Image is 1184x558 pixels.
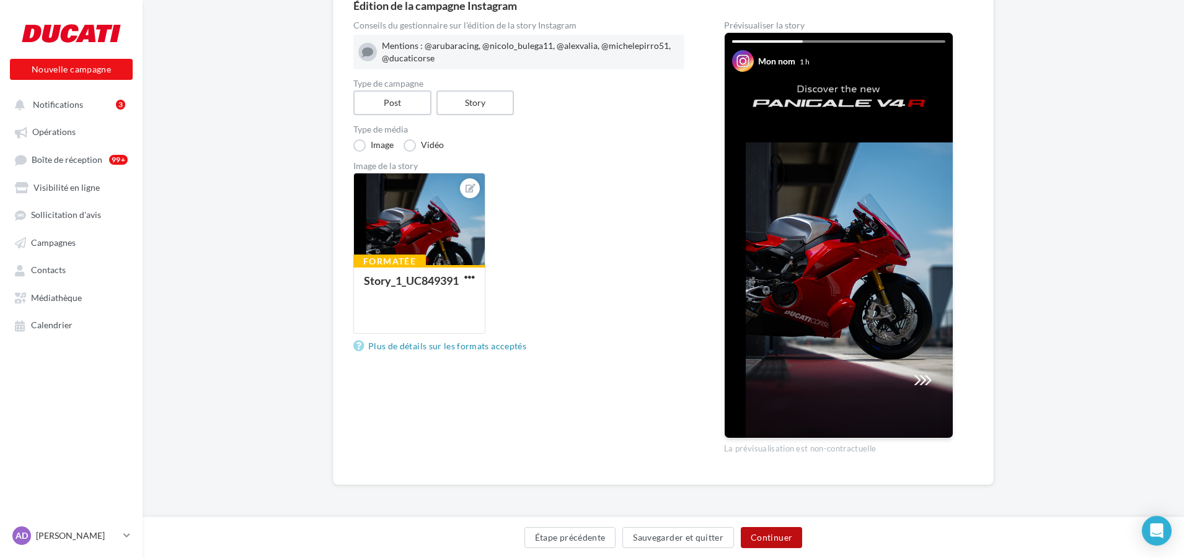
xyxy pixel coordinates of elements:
[7,286,135,308] a: Médiathèque
[31,210,101,220] span: Sollicitation d'avis
[353,90,431,115] label: Post
[353,79,684,88] label: Type de campagne
[353,139,394,152] label: Image
[31,292,82,303] span: Médiathèque
[622,527,734,548] button: Sauvegarder et quitter
[7,176,135,198] a: Visibilité en ligne
[353,162,684,170] div: Image de la story
[7,231,135,253] a: Campagnes
[10,524,133,547] a: AD [PERSON_NAME]
[724,21,953,30] div: Prévisualiser la story
[36,530,118,542] p: [PERSON_NAME]
[7,258,135,281] a: Contacts
[436,90,515,115] label: Story
[7,148,135,171] a: Boîte de réception99+
[33,182,100,193] span: Visibilité en ligne
[741,527,802,548] button: Continuer
[404,139,444,152] label: Vidéo
[32,127,76,137] span: Opérations
[800,56,810,67] div: 1 h
[31,320,73,331] span: Calendrier
[1142,516,1172,546] div: Open Intercom Messenger
[353,255,426,268] div: Formatée
[353,21,684,30] div: Conseils du gestionnaire sur l'édition de la story Instagram
[109,155,128,165] div: 99+
[7,120,135,142] a: Opérations
[32,154,102,165] span: Boîte de réception
[353,339,531,354] a: Plus de détails sur les formats acceptés
[725,33,953,438] img: Your Instagram story preview
[31,265,66,276] span: Contacts
[353,125,684,134] label: Type de média
[116,100,125,110] div: 3
[758,55,795,68] div: Mon nom
[7,93,130,115] button: Notifications 3
[7,313,135,336] a: Calendrier
[364,274,459,287] div: Story_1_UC849391
[33,99,83,110] span: Notifications
[524,527,616,548] button: Étape précédente
[15,530,28,542] span: AD
[724,438,953,455] div: La prévisualisation est non-contractuelle
[382,40,679,64] div: Mentions : @arubaracing, @nicolo_bulega11, @alexvalia, @michelepirro51, @ducaticorse
[10,59,133,80] button: Nouvelle campagne
[7,203,135,225] a: Sollicitation d'avis
[31,237,76,248] span: Campagnes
